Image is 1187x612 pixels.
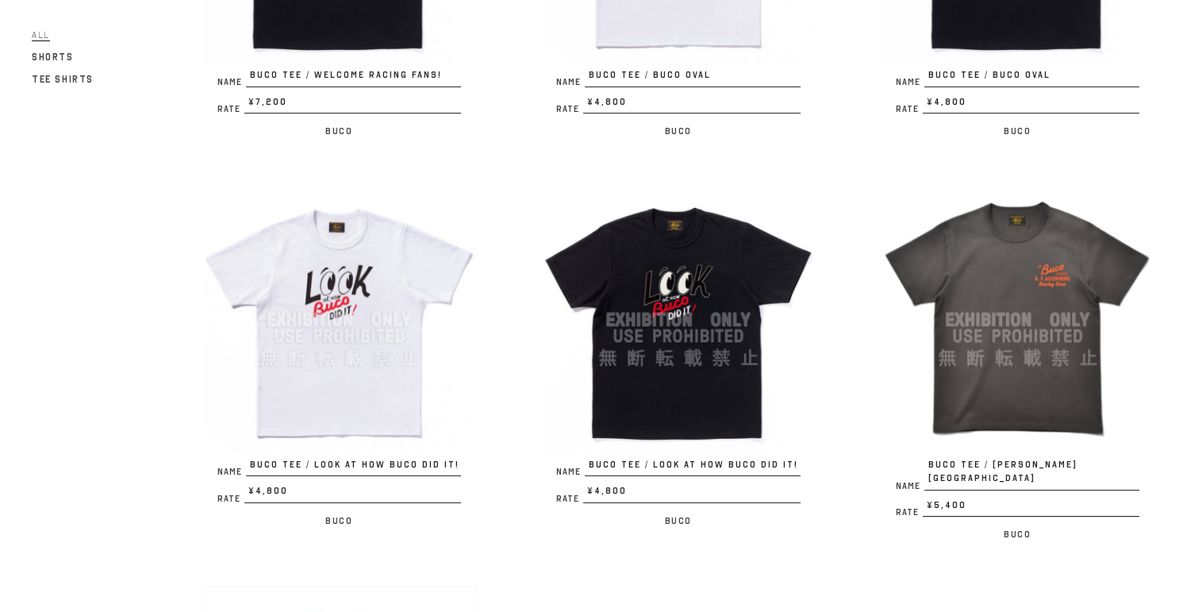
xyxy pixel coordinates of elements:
span: Rate [896,105,923,114]
a: Shorts [32,48,74,67]
span: Tee Shirts [32,74,94,85]
span: Rate [896,508,923,517]
span: Name [217,78,246,87]
span: BUCO TEE / LOOK AT HOW BUCO DID IT! [246,458,461,477]
span: BUCO TEE / BUCO OVAL [585,68,800,87]
p: Buco [540,511,816,530]
span: Name [556,468,585,476]
span: Name [896,482,924,491]
p: Buco [202,121,477,140]
span: BUCO TEE / WELCOME RACING FANS! [246,68,461,87]
span: Rate [217,495,244,503]
img: BUCO TEE / LOOK AT HOW BUCO DID IT! [202,182,477,457]
span: BUCO TEE / LOOK AT HOW BUCO DID IT! [585,458,800,477]
a: BUCO TEE / LOOK AT HOW BUCO DID IT! NameBUCO TEE / LOOK AT HOW BUCO DID IT! Rate¥4,800 Buco [540,182,816,530]
span: BUCO TEE / [PERSON_NAME][GEOGRAPHIC_DATA] [924,458,1139,491]
span: Rate [556,495,583,503]
a: All [32,25,50,44]
span: ¥4,800 [583,95,800,114]
span: Name [217,468,246,476]
img: BUCO TEE / R.F. ACCORNERO [880,182,1155,457]
span: Name [556,78,585,87]
p: Buco [880,525,1155,544]
span: BUCO TEE / BUCO OVAL [924,68,1139,87]
span: Rate [217,105,244,114]
a: BUCO TEE / LOOK AT HOW BUCO DID IT! NameBUCO TEE / LOOK AT HOW BUCO DID IT! Rate¥4,800 Buco [202,182,477,530]
a: BUCO TEE / R.F. ACCORNERO NameBUCO TEE / [PERSON_NAME][GEOGRAPHIC_DATA] Rate¥5,400 Buco [880,182,1155,544]
p: Buco [880,121,1155,140]
span: ¥4,800 [244,484,461,503]
span: Rate [556,105,583,114]
p: Buco [202,511,477,530]
span: ¥4,800 [923,95,1139,114]
span: ¥7,200 [244,95,461,114]
p: Buco [540,121,816,140]
span: All [32,29,50,41]
span: Shorts [32,52,74,63]
span: ¥4,800 [583,484,800,503]
span: ¥5,400 [923,498,1139,518]
img: BUCO TEE / LOOK AT HOW BUCO DID IT! [540,182,816,457]
a: Tee Shirts [32,70,94,89]
span: Name [896,78,924,87]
